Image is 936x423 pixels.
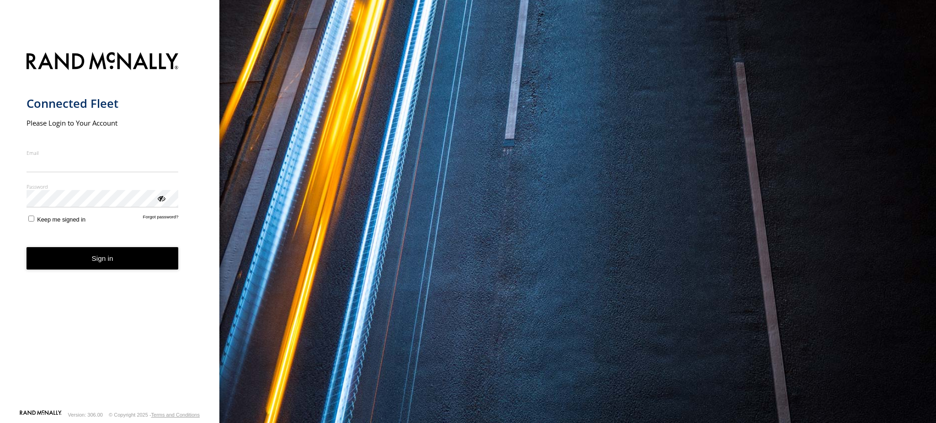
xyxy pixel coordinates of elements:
input: Keep me signed in [28,216,34,222]
div: © Copyright 2025 - [109,412,200,418]
h1: Connected Fleet [27,96,179,111]
h2: Please Login to Your Account [27,118,179,127]
button: Sign in [27,247,179,270]
a: Forgot password? [143,214,179,223]
a: Visit our Website [20,410,62,419]
div: Version: 306.00 [68,412,103,418]
img: Rand McNally [27,50,179,74]
span: Keep me signed in [37,216,85,223]
a: Terms and Conditions [151,412,200,418]
div: ViewPassword [156,193,165,202]
label: Email [27,149,179,156]
form: main [27,47,193,409]
label: Password [27,183,179,190]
